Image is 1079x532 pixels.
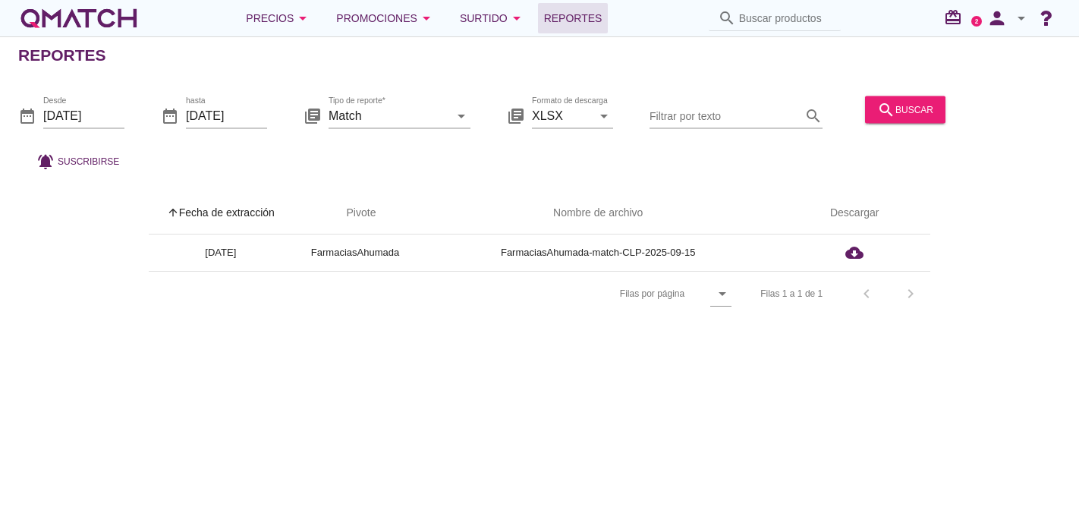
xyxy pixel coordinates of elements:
[417,192,779,235] th: Nombre de archivo: Not sorted.
[779,192,930,235] th: Descargar: Not sorted.
[845,244,864,262] i: cloud_download
[58,154,119,168] span: Suscribirse
[595,106,613,124] i: arrow_drop_down
[975,17,979,24] text: 2
[468,272,731,316] div: Filas por página
[246,9,312,27] div: Precios
[718,9,736,27] i: search
[186,103,267,127] input: hasta
[18,106,36,124] i: date_range
[739,6,832,30] input: Buscar productos
[43,103,124,127] input: Desde
[24,147,131,175] button: Suscribirse
[944,8,968,27] i: redeem
[417,9,436,27] i: arrow_drop_down
[508,9,526,27] i: arrow_drop_down
[293,192,417,235] th: Pivote: Not sorted. Activate to sort ascending.
[460,9,526,27] div: Surtido
[294,9,312,27] i: arrow_drop_down
[36,152,58,170] i: notifications_active
[234,3,324,33] button: Precios
[18,3,140,33] a: white-qmatch-logo
[804,106,823,124] i: search
[448,3,538,33] button: Surtido
[538,3,609,33] a: Reportes
[507,106,525,124] i: library_books
[161,106,179,124] i: date_range
[324,3,448,33] button: Promociones
[1012,9,1030,27] i: arrow_drop_down
[971,16,982,27] a: 2
[149,235,293,271] td: [DATE]
[760,287,823,301] div: Filas 1 a 1 de 1
[336,9,436,27] div: Promociones
[713,285,731,303] i: arrow_drop_down
[650,103,801,127] input: Filtrar por texto
[532,103,592,127] input: Formato de descarga
[982,8,1012,29] i: person
[877,100,895,118] i: search
[544,9,602,27] span: Reportes
[417,235,779,271] td: FarmaciasAhumada-match-CLP-2025-09-15
[293,235,417,271] td: FarmaciasAhumada
[865,96,945,123] button: buscar
[149,192,293,235] th: Fecha de extracción: Sorted ascending. Activate to sort descending.
[329,103,449,127] input: Tipo de reporte*
[452,106,470,124] i: arrow_drop_down
[18,43,106,68] h2: Reportes
[304,106,322,124] i: library_books
[167,206,179,219] i: arrow_upward
[877,100,933,118] div: buscar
